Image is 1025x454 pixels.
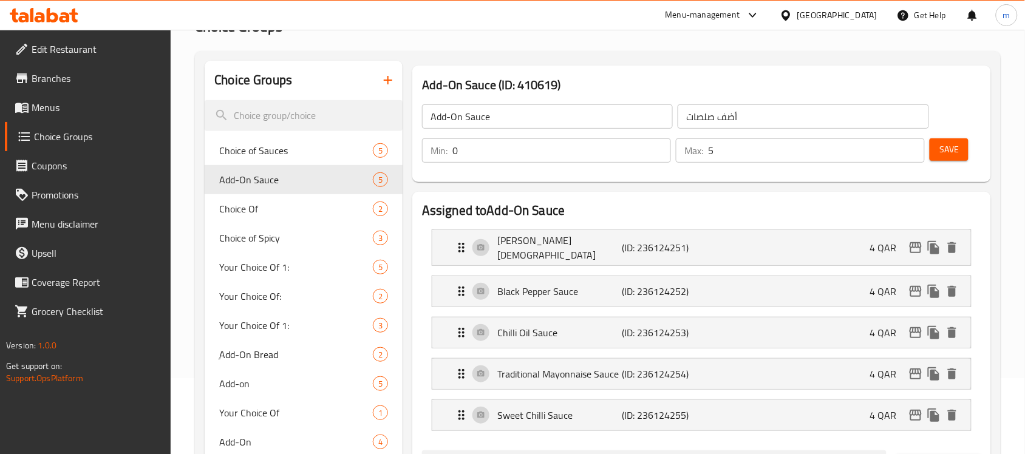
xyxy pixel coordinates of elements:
p: (ID: 236124253) [622,325,705,340]
div: Choice Of2 [205,194,403,223]
span: Edit Restaurant [32,42,162,56]
button: delete [943,324,961,342]
a: Grocery Checklist [5,297,171,326]
div: [GEOGRAPHIC_DATA] [797,8,877,22]
button: duplicate [925,239,943,257]
span: 5 [373,174,387,186]
a: Edit Restaurant [5,35,171,64]
span: 4 [373,436,387,448]
p: Chilli Oil Sauce [497,325,622,340]
div: Choices [373,289,388,303]
p: Traditional Mayonnaise Sauce [497,367,622,381]
p: Black Pepper Sauce [497,284,622,299]
span: 5 [373,262,387,273]
div: Add-on5 [205,369,403,398]
p: 4 QAR [870,240,907,255]
span: 2 [373,349,387,361]
span: 1 [373,407,387,419]
span: ِAdd-On Bread [219,347,373,362]
span: m [1003,8,1010,22]
h2: Choice Groups [214,71,292,89]
div: ِAdd-On Bread2 [205,340,403,369]
button: edit [907,282,925,300]
button: delete [943,239,961,257]
span: Upsell [32,246,162,260]
span: Version: [6,337,36,353]
a: Choice Groups [5,122,171,151]
h3: Add-On Sauce (ID: 410619) [422,75,981,95]
div: Choices [373,435,388,449]
p: 4 QAR [870,408,907,422]
button: duplicate [925,324,943,342]
h2: Assigned to Add-On Sauce [422,202,981,220]
span: Your Choice Of [219,405,373,420]
div: Choice of Sauces5 [205,136,403,165]
a: Promotions [5,180,171,209]
span: Choice of Sauces [219,143,373,158]
span: 5 [373,145,387,157]
div: Choice of Spicy3 [205,223,403,252]
button: delete [943,406,961,424]
span: Choice Groups [34,129,162,144]
span: Choice Of [219,202,373,216]
div: Choices [373,405,388,420]
span: Get support on: [6,358,62,374]
div: Choices [373,172,388,187]
span: Add-On Sauce [219,172,373,187]
a: Menus [5,93,171,122]
span: Coverage Report [32,275,162,290]
span: Add-on [219,376,373,391]
p: 4 QAR [870,367,907,381]
li: Expand [422,271,981,312]
div: Expand [432,317,971,348]
li: Expand [422,395,981,436]
a: Coupons [5,151,171,180]
button: delete [943,365,961,383]
span: Your Choice Of 1: [219,318,373,333]
button: duplicate [925,406,943,424]
div: Choices [373,143,388,158]
span: Branches [32,71,162,86]
div: Choices [373,318,388,333]
li: Expand [422,312,981,353]
span: Menu disclaimer [32,217,162,231]
span: Your Choice Of 1: [219,260,373,274]
span: Coupons [32,158,162,173]
span: 2 [373,291,387,302]
div: Expand [432,359,971,389]
p: (ID: 236124251) [622,240,705,255]
p: Sweet Chilli Sauce [497,408,622,422]
div: Your Choice Of 1:5 [205,252,403,282]
button: edit [907,239,925,257]
p: Max: [684,143,703,158]
button: Save [930,138,969,161]
div: Choices [373,231,388,245]
div: Expand [432,400,971,430]
span: 3 [373,232,387,244]
a: Branches [5,64,171,93]
span: Your Choice Of: [219,289,373,303]
a: Coverage Report [5,268,171,297]
div: Choices [373,260,388,274]
input: search [205,100,403,131]
button: edit [907,365,925,383]
span: 5 [373,378,387,390]
button: delete [943,282,961,300]
p: 4 QAR [870,325,907,340]
div: Add-On Sauce5 [205,165,403,194]
button: edit [907,324,925,342]
p: [PERSON_NAME] [DEMOGRAPHIC_DATA] [497,233,622,262]
span: 2 [373,203,387,215]
button: duplicate [925,282,943,300]
div: Menu-management [666,8,740,22]
a: Support.OpsPlatform [6,370,83,386]
div: Expand [432,230,971,265]
div: Your Choice Of1 [205,398,403,427]
button: edit [907,406,925,424]
div: Your Choice Of:2 [205,282,403,311]
div: Choices [373,347,388,362]
span: Promotions [32,188,162,202]
a: Upsell [5,239,171,268]
div: Your Choice Of 1:3 [205,311,403,340]
p: (ID: 236124252) [622,284,705,299]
